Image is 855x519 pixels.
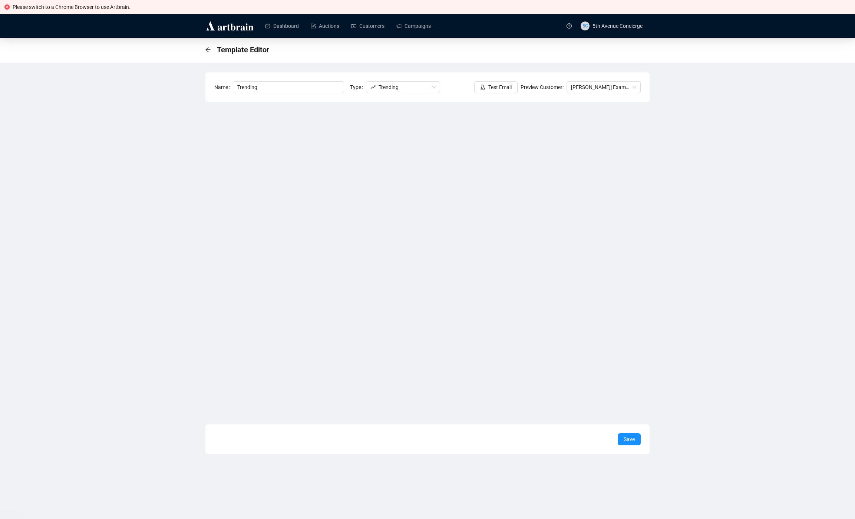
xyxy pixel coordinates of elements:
[350,81,366,93] label: Type
[592,23,643,29] span: 5th Avenue Concierge
[214,81,233,93] label: Name
[379,84,399,90] span: Trending
[521,84,564,90] span: Preview Customer:
[488,83,512,91] span: Test Email
[205,20,255,32] img: logo
[205,47,211,53] div: back
[217,44,269,56] span: Template Editor
[13,3,851,11] div: Please switch to a Chrome Browser to use Artbrain.
[265,16,299,36] a: Dashboard
[571,82,636,93] span: [PERSON_NAME] | Example
[582,22,588,30] span: 5C
[4,4,10,10] span: close-circle
[370,85,376,90] span: rise
[474,81,518,93] button: Test Email
[618,433,641,445] button: Save
[567,23,572,29] span: question-circle
[480,85,485,90] span: experiment
[351,16,384,36] a: Customers
[311,16,339,36] a: Auctions
[624,435,635,443] span: Save
[562,14,576,37] a: question-circle
[396,16,431,36] a: Campaigns
[233,81,344,93] input: Template name
[205,47,211,53] span: arrow-left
